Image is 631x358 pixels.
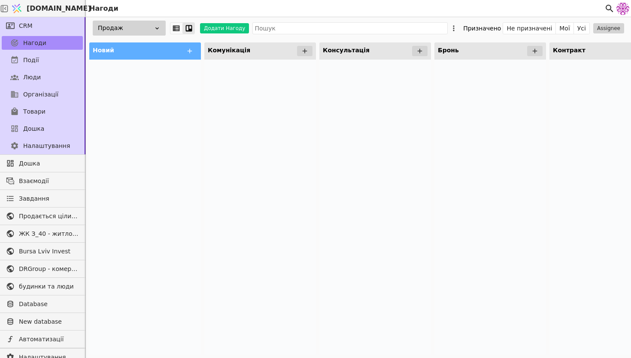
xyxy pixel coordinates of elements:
span: CRM [19,21,33,30]
button: Додати Нагоду [200,23,249,33]
span: Дошка [23,124,44,133]
span: [DOMAIN_NAME] [27,3,91,14]
span: Налаштування [23,141,70,150]
span: Товари [23,107,46,116]
span: Database [19,300,79,309]
a: CRM [2,19,83,33]
a: Організації [2,87,83,101]
a: Взаємодії [2,174,83,188]
span: Нагоди [23,39,46,48]
a: будинки та люди [2,280,83,293]
span: Організації [23,90,58,99]
span: DRGroup - комерційна нерухоомість [19,265,79,274]
span: Новий [93,47,114,54]
a: Database [2,297,83,311]
a: DRGroup - комерційна нерухоомість [2,262,83,276]
h2: Нагоди [86,3,118,14]
a: Дошка [2,122,83,135]
a: Товари [2,105,83,118]
a: New database [2,315,83,328]
a: [DOMAIN_NAME] [9,0,86,17]
a: Автоматизації [2,332,83,346]
div: Продаж [93,21,166,36]
span: Bursa Lviv Invest [19,247,79,256]
input: Пошук [252,22,448,34]
span: ЖК З_40 - житлова та комерційна нерухомість класу Преміум [19,229,79,238]
a: Події [2,53,83,67]
button: Мої [556,22,574,34]
span: Взаємодії [19,177,79,186]
a: Завдання [2,192,83,205]
a: Дошка [2,156,83,170]
span: Події [23,56,39,65]
button: Усі [574,22,589,34]
a: Продається цілий будинок [PERSON_NAME] нерухомість [2,209,83,223]
span: Консультація [323,47,370,54]
a: Bursa Lviv Invest [2,244,83,258]
a: Нагоди [2,36,83,50]
a: ЖК З_40 - житлова та комерційна нерухомість класу Преміум [2,227,83,241]
span: будинки та люди [19,282,79,291]
img: Logo [10,0,23,17]
span: New database [19,317,79,326]
img: 137b5da8a4f5046b86490006a8dec47a [616,2,629,15]
span: Бронь [438,47,459,54]
button: Не призначені [503,22,556,34]
span: Автоматизації [19,335,79,344]
span: Продається цілий будинок [PERSON_NAME] нерухомість [19,212,79,221]
a: Налаштування [2,139,83,153]
span: Контракт [553,47,585,54]
span: Комунікація [208,47,250,54]
button: Assignee [593,23,624,33]
div: Призначено [463,22,501,34]
span: Люди [23,73,41,82]
span: Завдання [19,194,49,203]
a: Додати Нагоду [195,23,249,33]
a: Люди [2,70,83,84]
span: Дошка [19,159,79,168]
